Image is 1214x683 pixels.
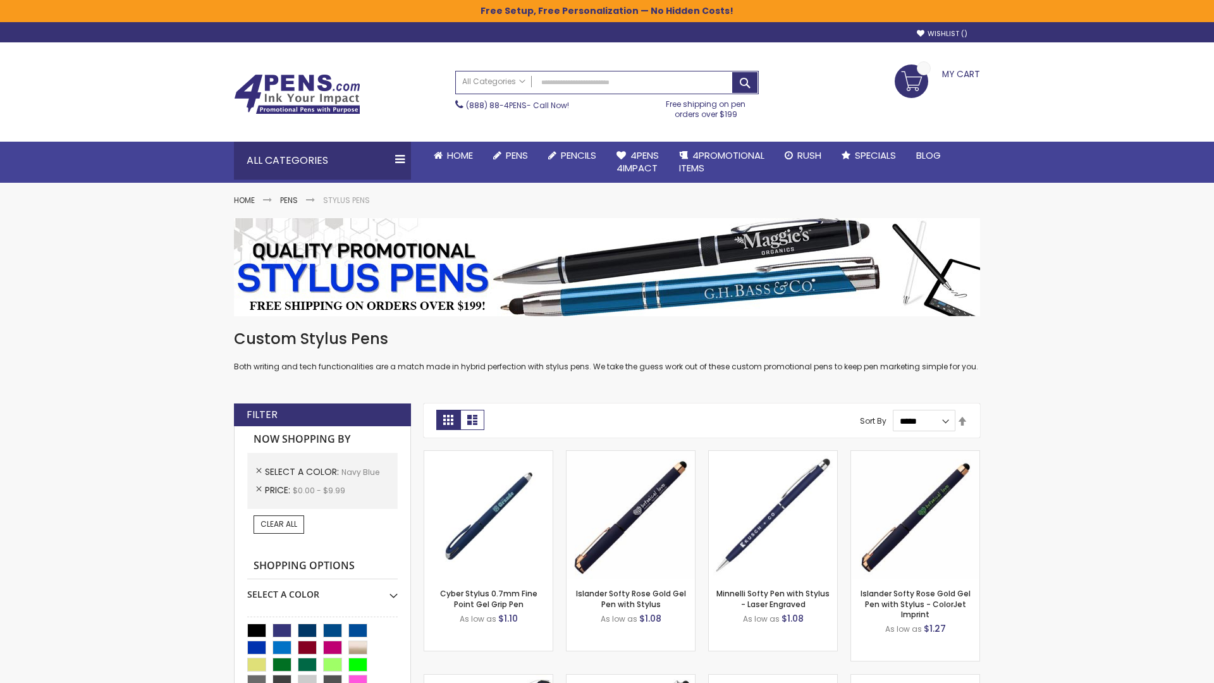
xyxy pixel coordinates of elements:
a: Cyber Stylus 0.7mm Fine Point Gel Grip Pen [440,588,537,609]
a: Home [234,195,255,206]
span: 4Pens 4impact [616,149,659,175]
a: Minnelli Softy Pen with Stylus - Laser Engraved-Navy Blue [709,450,837,461]
a: Cyber Stylus 0.7mm Fine Point Gel Grip Pen-Navy Blue [424,450,553,461]
a: Minnelli Softy Pen with Stylus - Laser Engraved [716,588,830,609]
span: Clear All [261,519,297,529]
div: Select A Color [247,579,398,601]
span: $1.27 [924,622,946,635]
strong: Shopping Options [247,553,398,580]
a: Islander Softy Rose Gold Gel Pen with Stylus-Navy Blue [567,450,695,461]
label: Sort By [860,415,886,426]
span: As low as [743,613,780,624]
strong: Grid [436,410,460,430]
span: - Call Now! [466,100,569,111]
span: 4PROMOTIONAL ITEMS [679,149,764,175]
a: 4Pens4impact [606,142,669,183]
span: Price [265,484,293,496]
span: All Categories [462,77,525,87]
div: Both writing and tech functionalities are a match made in hybrid perfection with stylus pens. We ... [234,329,980,372]
span: Navy Blue [341,467,379,477]
img: Stylus Pens [234,218,980,316]
a: Pens [280,195,298,206]
span: $0.00 - $9.99 [293,485,345,496]
strong: Filter [247,408,278,422]
a: Islander Softy Rose Gold Gel Pen with Stylus - ColorJet Imprint-Navy Blue [851,450,979,461]
span: Rush [797,149,821,162]
span: $1.08 [782,612,804,625]
span: As low as [885,624,922,634]
span: Pencils [561,149,596,162]
img: 4Pens Custom Pens and Promotional Products [234,74,360,114]
strong: Now Shopping by [247,426,398,453]
a: Pens [483,142,538,169]
span: Pens [506,149,528,162]
img: Cyber Stylus 0.7mm Fine Point Gel Grip Pen-Navy Blue [424,451,553,579]
span: Select A Color [265,465,341,478]
span: Home [447,149,473,162]
h1: Custom Stylus Pens [234,329,980,349]
a: (888) 88-4PENS [466,100,527,111]
div: All Categories [234,142,411,180]
span: Specials [855,149,896,162]
a: All Categories [456,71,532,92]
a: Rush [775,142,831,169]
a: Specials [831,142,906,169]
div: Free shipping on pen orders over $199 [653,94,759,120]
img: Islander Softy Rose Gold Gel Pen with Stylus - ColorJet Imprint-Navy Blue [851,451,979,579]
strong: Stylus Pens [323,195,370,206]
a: Wishlist [917,29,967,39]
a: Pencils [538,142,606,169]
span: $1.10 [498,612,518,625]
a: Clear All [254,515,304,533]
img: Islander Softy Rose Gold Gel Pen with Stylus-Navy Blue [567,451,695,579]
span: Blog [916,149,941,162]
img: Minnelli Softy Pen with Stylus - Laser Engraved-Navy Blue [709,451,837,579]
a: Blog [906,142,951,169]
span: As low as [460,613,496,624]
a: Home [424,142,483,169]
span: As low as [601,613,637,624]
span: $1.08 [639,612,661,625]
a: Islander Softy Rose Gold Gel Pen with Stylus [576,588,686,609]
a: 4PROMOTIONALITEMS [669,142,775,183]
a: Islander Softy Rose Gold Gel Pen with Stylus - ColorJet Imprint [861,588,971,619]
